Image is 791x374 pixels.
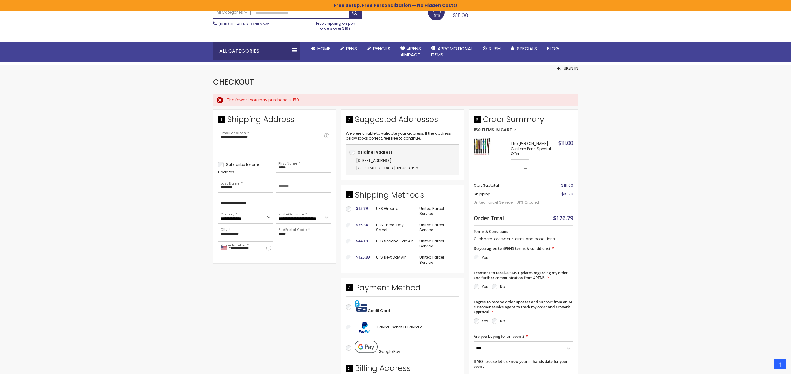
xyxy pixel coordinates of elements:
span: $126.79 [553,214,573,222]
td: UPS Ground [373,203,417,219]
div: The fewest you may purchase is 150. [227,97,572,103]
iframe: Google Customer Reviews [740,357,791,374]
span: 37615 [408,165,418,171]
span: Shipping [474,191,491,197]
th: Cart Subtotal [474,181,543,190]
a: Rush [478,42,505,55]
div: All Categories [213,42,300,60]
td: UPS Next Day Air [373,252,417,268]
img: The Barton Custom Pens Special Offer-Assorted [474,138,491,155]
span: Items in Cart [482,128,512,132]
span: Checkout [213,77,254,87]
b: Original Address [357,150,393,155]
label: No [500,318,505,324]
div: Payment Method [346,283,459,296]
span: US [402,165,407,171]
div: Shipping Address [218,114,331,128]
span: - Call Now! [218,21,269,27]
a: Specials [505,42,542,55]
td: United Parcel Service [416,203,459,219]
span: 150 [474,128,481,132]
label: No [500,284,505,289]
div: Suggested Addresses [346,114,459,128]
div: Free shipping on pen orders over $199 [310,19,362,31]
span: All Categories [217,10,247,15]
a: Pens [335,42,362,55]
span: United Parcel Service - UPS Ground [474,197,543,208]
span: $15.79 [561,191,573,197]
div: Shipping Methods [346,190,459,203]
span: Pens [346,45,357,52]
p: We were unable to validate your address. If the address below looks correct, feel free to continue. [346,131,459,141]
button: Sign In [557,65,578,72]
a: What is PayPal? [392,324,422,331]
label: Yes [482,318,488,324]
td: UPS Three-Day Select [373,220,417,236]
span: I consent to receive SMS updates regarding my order and further communication from 4PENS. [474,270,568,280]
div: United States: +1 [218,242,233,254]
span: Do you agree to 4PENS terms & conditions? [474,246,550,251]
span: PayPal [377,324,390,330]
img: Acceptance Mark [354,321,375,334]
span: $111.00 [453,11,468,19]
span: Terms & Conditions [474,229,508,234]
strong: The [PERSON_NAME] Custom Pens Special Offer [511,141,557,156]
span: Sign In [564,65,578,72]
span: Blog [547,45,559,52]
span: [GEOGRAPHIC_DATA] [356,165,396,171]
td: UPS Second Day Air [373,236,417,252]
img: Pay with credit card [355,300,367,312]
span: $125.89 [356,254,370,260]
td: United Parcel Service [416,220,459,236]
a: 4PROMOTIONALITEMS [426,42,478,62]
span: Google Pay [379,349,400,354]
span: $44.18 [356,238,368,244]
a: (888) 88-4PENS [218,21,248,27]
a: $111.00 150 [428,4,470,20]
span: Home [317,45,330,52]
a: Click here to view our terms and conditions [474,236,555,241]
span: 4PROMOTIONAL ITEMS [431,45,473,58]
strong: Order Total [474,213,504,222]
label: Yes [482,284,488,289]
a: Blog [542,42,564,55]
span: $35.34 [356,222,368,228]
a: Home [306,42,335,55]
span: TN [396,165,401,171]
img: Pay with Google Pay [355,341,378,353]
span: I agree to receive order updates and support from an AI customer service agent to track my order ... [474,299,572,315]
span: What is PayPal? [392,324,422,330]
a: 4Pens4impact [395,42,426,62]
span: Order Summary [474,114,573,128]
span: Credit Card [368,308,390,313]
span: If YES, please let us know your in hands date for your event [474,359,568,369]
div: , [349,157,456,172]
span: $111.00 [558,140,573,147]
span: $15.79 [356,206,368,211]
span: [STREET_ADDRESS] [356,158,392,163]
td: United Parcel Service [416,252,459,268]
a: All Categories [213,7,251,18]
td: United Parcel Service [416,236,459,252]
span: $111.00 [561,183,573,188]
label: Yes [482,255,488,260]
span: Specials [517,45,537,52]
span: 4Pens 4impact [400,45,421,58]
span: Rush [489,45,501,52]
span: Pencils [373,45,390,52]
span: Subscribe for email updates [218,162,263,175]
span: Are you buying for an event? [474,334,524,339]
a: Pencils [362,42,395,55]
